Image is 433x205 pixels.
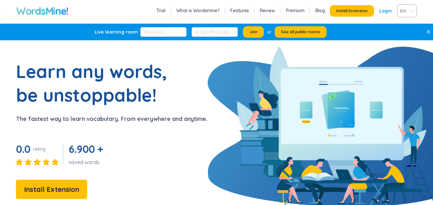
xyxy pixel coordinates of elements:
[275,26,327,38] button: See all public rooms
[336,8,368,13] span: Install Extension
[192,27,238,37] input: 6-digit PIN (Optional)
[249,29,257,35] span: Join
[379,5,392,17] a: Login
[16,114,207,123] p: The fastest way to learn vocabulary. From everywhere and anytime.
[16,59,176,107] h1: Learn any words, be unstoppable!
[33,146,46,152] div: rating
[24,184,79,195] span: Install Extension
[176,7,220,14] a: What is Wordsmine?
[16,4,68,17] a: WordsMine!
[16,187,87,193] a: Install Extension
[156,7,165,14] a: Trial
[16,143,30,155] span: 0.0
[260,7,275,14] a: Review
[140,27,187,37] input: Room ID
[330,5,374,17] button: Install Extension
[69,143,103,155] span: 6.900 +
[400,6,412,16] span: VIE
[16,180,87,199] button: Install Extension
[243,26,264,38] button: Join
[267,28,271,35] div: or
[230,7,249,14] a: Features
[286,7,304,14] a: Premium
[95,29,138,35] div: Live learning room
[281,29,320,35] span: See all public rooms
[315,7,325,14] a: Blog
[69,159,106,166] div: saved words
